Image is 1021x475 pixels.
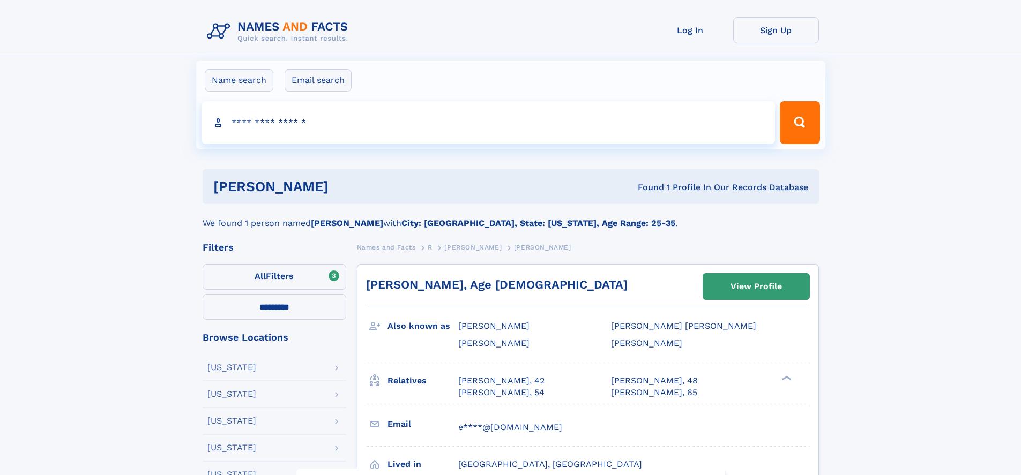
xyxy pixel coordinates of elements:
[458,375,545,387] a: [PERSON_NAME], 42
[703,274,809,299] a: View Profile
[203,204,819,230] div: We found 1 person named with .
[207,443,256,452] div: [US_STATE]
[357,240,416,254] a: Names and Facts
[255,271,266,281] span: All
[213,180,483,193] h1: [PERSON_NAME]
[514,244,571,251] span: [PERSON_NAME]
[611,387,697,398] a: [PERSON_NAME], 65
[733,17,819,43] a: Sign Up
[611,338,682,348] span: [PERSON_NAME]
[444,240,502,254] a: [PERSON_NAME]
[285,69,352,92] label: Email search
[458,387,545,398] a: [PERSON_NAME], 54
[366,278,628,291] a: [PERSON_NAME], Age [DEMOGRAPHIC_DATA]
[311,218,383,228] b: [PERSON_NAME]
[401,218,675,228] b: City: [GEOGRAPHIC_DATA], State: [US_STATE], Age Range: 25-35
[203,264,346,290] label: Filters
[647,17,733,43] a: Log In
[780,101,819,144] button: Search Button
[207,363,256,372] div: [US_STATE]
[731,274,782,299] div: View Profile
[458,321,530,331] span: [PERSON_NAME]
[458,459,642,469] span: [GEOGRAPHIC_DATA], [GEOGRAPHIC_DATA]
[444,244,502,251] span: [PERSON_NAME]
[611,375,698,387] a: [PERSON_NAME], 48
[207,390,256,398] div: [US_STATE]
[207,417,256,425] div: [US_STATE]
[779,374,792,381] div: ❯
[202,101,776,144] input: search input
[387,415,458,433] h3: Email
[203,17,357,46] img: Logo Names and Facts
[483,182,808,193] div: Found 1 Profile In Our Records Database
[387,317,458,335] h3: Also known as
[428,244,433,251] span: R
[205,69,273,92] label: Name search
[611,321,756,331] span: [PERSON_NAME] [PERSON_NAME]
[428,240,433,254] a: R
[387,372,458,390] h3: Relatives
[387,455,458,473] h3: Lived in
[203,333,346,342] div: Browse Locations
[458,338,530,348] span: [PERSON_NAME]
[203,243,346,252] div: Filters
